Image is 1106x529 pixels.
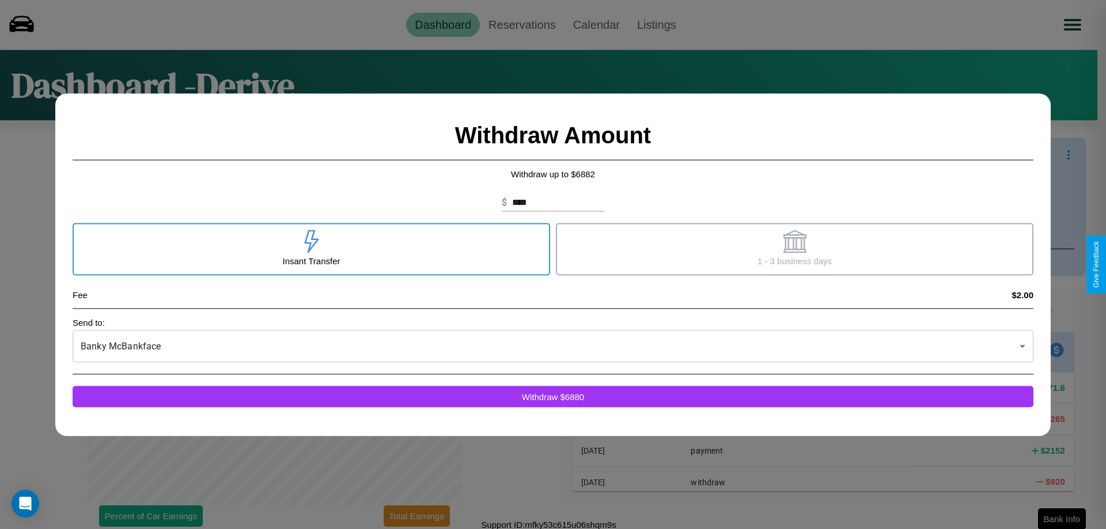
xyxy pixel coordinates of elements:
div: Give Feedback [1092,241,1100,288]
p: $ [502,195,507,209]
p: Send to: [73,314,1033,330]
button: Withdraw $6880 [73,386,1033,407]
h4: $2.00 [1012,290,1033,299]
p: Insant Transfer [282,253,340,268]
p: 1 - 3 business days [757,253,832,268]
p: Withdraw up to $ 6882 [73,166,1033,181]
p: Fee [73,287,88,302]
h2: Withdraw Amount [73,111,1033,160]
div: Banky McBankface [73,330,1033,362]
div: Open Intercom Messenger [12,490,39,517]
